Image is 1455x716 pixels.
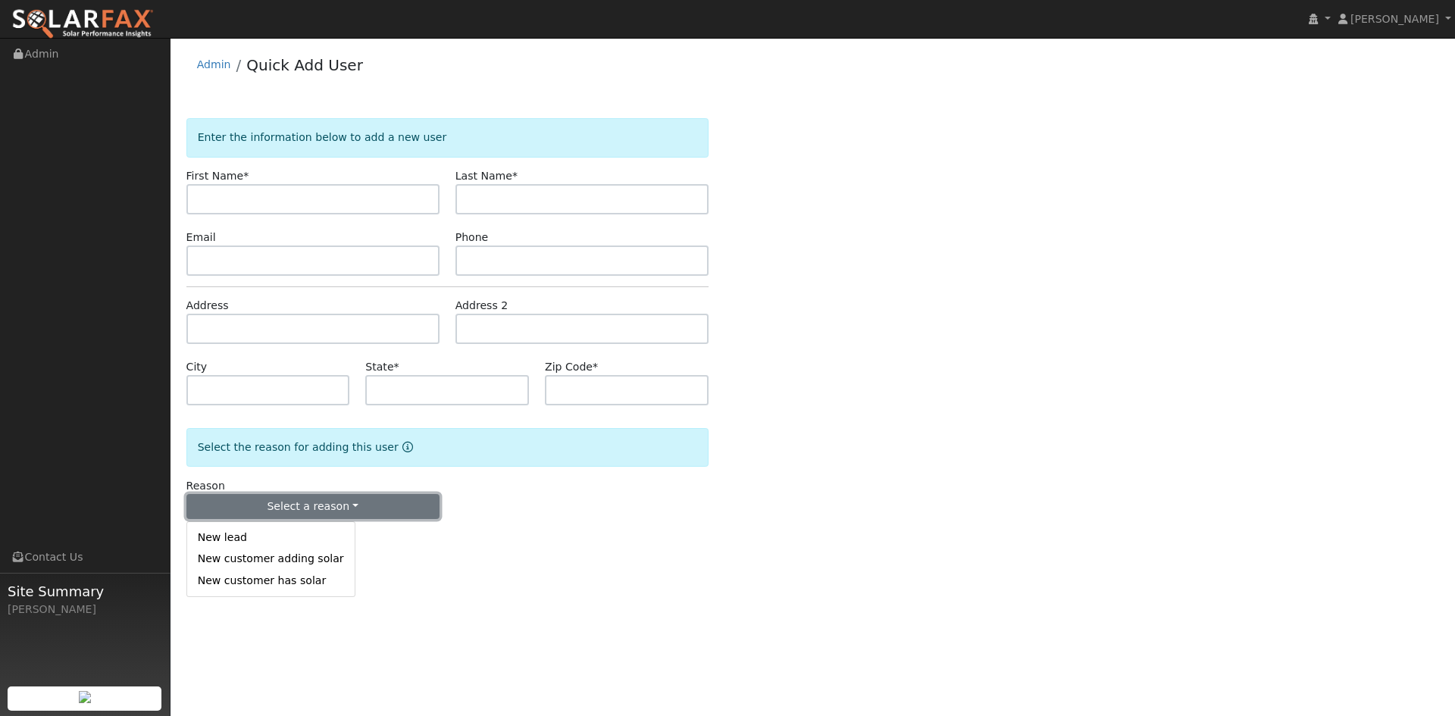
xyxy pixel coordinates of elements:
[8,581,162,602] span: Site Summary
[186,298,229,314] label: Address
[593,361,598,373] span: Required
[186,478,225,494] label: Reason
[455,168,518,184] label: Last Name
[11,8,154,40] img: SolarFax
[455,230,489,245] label: Phone
[187,570,355,591] a: New customer has solar
[8,602,162,618] div: [PERSON_NAME]
[394,361,399,373] span: Required
[187,549,355,570] a: New customer adding solar
[186,428,709,467] div: Select the reason for adding this user
[455,298,508,314] label: Address 2
[246,56,363,74] a: Quick Add User
[186,168,249,184] label: First Name
[186,494,440,520] button: Select a reason
[186,359,208,375] label: City
[365,359,399,375] label: State
[79,691,91,703] img: retrieve
[1350,13,1439,25] span: [PERSON_NAME]
[186,230,216,245] label: Email
[197,58,231,70] a: Admin
[545,359,598,375] label: Zip Code
[243,170,249,182] span: Required
[186,118,709,157] div: Enter the information below to add a new user
[512,170,518,182] span: Required
[187,527,355,549] a: New lead
[399,441,413,453] a: Reason for new user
